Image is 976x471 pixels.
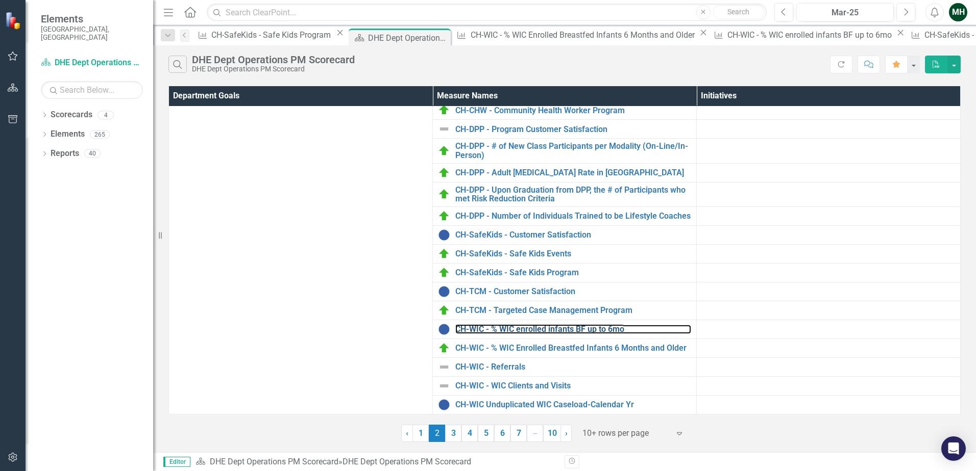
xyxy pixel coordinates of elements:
[455,186,691,203] a: CH-DPP - Upon Graduation from DPP, the # of Participants who met Risk Reduction Criteria
[800,7,890,19] div: Mar-25
[727,8,749,16] span: Search
[5,12,23,30] img: ClearPoint Strategy
[210,457,338,466] a: DHE Dept Operations PM Scorecard
[433,357,697,376] td: Double-Click to Edit Right Click for Context Menu
[438,210,450,222] img: On Target
[455,325,691,334] a: CH-WIC - % WIC enrolled infants BF up to 6mo
[433,320,697,338] td: Double-Click to Edit Right Click for Context Menu
[438,248,450,260] img: On Target
[455,230,691,240] a: CH-SafeKids - Customer Satisfaction
[51,148,79,160] a: Reports
[949,3,967,21] button: MH
[455,142,691,160] a: CH-DPP - # of New Class Participants per Modality (On-Line/In-Person)
[478,425,494,442] a: 5
[455,306,691,315] a: CH-TCM - Targeted Case Management Program
[169,44,433,414] td: Double-Click to Edit Right Click for Context Menu
[455,400,691,409] a: CH-WIC Unduplicated WIC Caseload-Calendar Yr
[727,29,894,41] div: CH-WIC - % WIC enrolled infants BF up to 6mo
[433,120,697,139] td: Double-Click to Edit Right Click for Context Menu
[433,244,697,263] td: Double-Click to Edit Right Click for Context Menu
[461,425,478,442] a: 4
[97,111,114,119] div: 4
[84,149,101,158] div: 40
[211,29,334,41] div: CH-SafeKids - Safe Kids Program
[196,456,557,468] div: »
[455,362,691,372] a: CH-WIC - Referrals
[543,425,561,442] a: 10
[433,139,697,163] td: Double-Click to Edit Right Click for Context Menu
[51,128,85,140] a: Elements
[471,29,697,41] div: CH-WIC - % WIC Enrolled Breastfed Infants 6 Months and Older
[194,29,334,41] a: CH-SafeKids - Safe Kids Program
[433,101,697,120] td: Double-Click to Edit Right Click for Context Menu
[796,3,894,21] button: Mar-25
[438,399,450,411] img: No Information
[51,109,92,121] a: Scorecards
[438,304,450,317] img: On Target
[433,338,697,357] td: Double-Click to Edit Right Click for Context Menu
[455,381,691,390] a: CH-WIC - WIC Clients and Visits
[192,65,355,73] div: DHE Dept Operations PM Scorecard
[455,106,691,115] a: CH-CHW - Community Health Worker Program
[438,145,450,157] img: On Target
[455,268,691,277] a: CH-SafeKids - Safe Kids Program
[41,81,143,99] input: Search Below...
[510,425,527,442] a: 7
[455,168,691,177] a: CH-DPP - Adult [MEDICAL_DATA] Rate in [GEOGRAPHIC_DATA]
[433,376,697,395] td: Double-Click to Edit Right Click for Context Menu
[438,267,450,279] img: On Target
[433,206,697,225] td: Double-Click to Edit Right Click for Context Menu
[343,457,471,466] div: DHE Dept Operations PM Scorecard
[713,5,764,19] button: Search
[90,130,110,139] div: 265
[455,249,691,258] a: CH-SafeKids - Safe Kids Events
[438,104,450,116] img: On Target
[207,4,767,21] input: Search ClearPoint...
[412,425,429,442] a: 1
[438,361,450,373] img: Not Defined
[438,229,450,241] img: No Information
[41,13,143,25] span: Elements
[941,436,966,461] div: Open Intercom Messenger
[438,380,450,392] img: Not Defined
[455,344,691,353] a: CH-WIC - % WIC Enrolled Breastfed Infants 6 Months and Older
[433,182,697,206] td: Double-Click to Edit Right Click for Context Menu
[455,125,691,134] a: CH-DPP - Program Customer Satisfaction
[406,428,408,438] span: ‹
[433,225,697,244] td: Double-Click to Edit Right Click for Context Menu
[494,425,510,442] a: 6
[438,342,450,354] img: On Target
[453,29,697,41] a: CH-WIC - % WIC Enrolled Breastfed Infants 6 Months and Older
[438,123,450,135] img: Not Defined
[368,32,448,44] div: DHE Dept Operations PM Scorecard
[163,457,190,467] span: Editor
[455,212,691,221] a: CH-DPP - Number of Individuals Trained to be Lifestyle Coaches
[710,29,894,41] a: CH-WIC - % WIC enrolled infants BF up to 6mo
[438,188,450,200] img: On Target
[438,285,450,298] img: No Information
[433,395,697,414] td: Double-Click to Edit Right Click for Context Menu
[455,287,691,296] a: CH-TCM - Customer Satisfaction
[41,25,143,42] small: [GEOGRAPHIC_DATA], [GEOGRAPHIC_DATA]
[433,263,697,282] td: Double-Click to Edit Right Click for Context Menu
[192,54,355,65] div: DHE Dept Operations PM Scorecard
[438,323,450,335] img: No Information
[429,425,445,442] span: 2
[565,428,568,438] span: ›
[433,301,697,320] td: Double-Click to Edit Right Click for Context Menu
[445,425,461,442] a: 3
[433,282,697,301] td: Double-Click to Edit Right Click for Context Menu
[41,57,143,69] a: DHE Dept Operations PM Scorecard
[438,167,450,179] img: On Target
[433,163,697,182] td: Double-Click to Edit Right Click for Context Menu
